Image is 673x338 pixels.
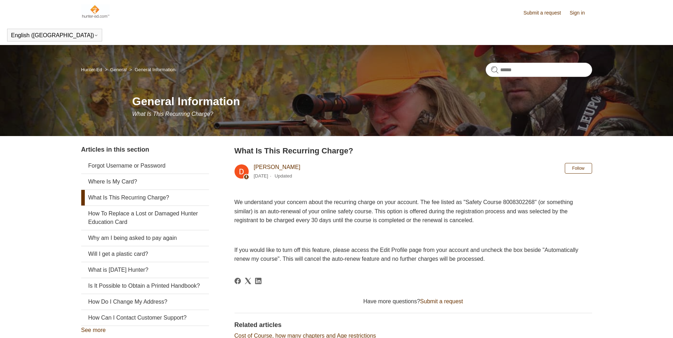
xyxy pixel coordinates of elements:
a: Is It Possible to Obtain a Printed Handbook? [81,278,209,294]
li: Updated [275,173,292,179]
a: What is [DATE] Hunter? [81,262,209,278]
svg: Share this page on Facebook [235,278,241,284]
div: Have more questions? [235,297,592,306]
li: General Information [128,67,175,72]
input: Search [486,63,592,77]
button: English ([GEOGRAPHIC_DATA]) [11,32,98,39]
li: General [103,67,128,72]
a: LinkedIn [255,278,261,284]
a: Why am I being asked to pay again [81,230,209,246]
a: Hunter-Ed [81,67,102,72]
span: Articles in this section [81,146,149,153]
a: General Information [135,67,176,72]
a: How Can I Contact Customer Support? [81,310,209,326]
a: How Do I Change My Address? [81,294,209,310]
time: 03/04/2024, 09:48 [254,173,268,179]
h2: What Is This Recurring Charge? [235,145,592,157]
a: X Corp [245,278,251,284]
svg: Share this page on LinkedIn [255,278,261,284]
span: We understand your concern about the recurring charge on your account. The fee listed as "Safety ... [235,199,573,223]
a: Sign in [570,9,592,17]
a: [PERSON_NAME] [254,164,300,170]
a: Where Is My Card? [81,174,209,190]
img: Hunter-Ed Help Center home page [81,4,110,18]
h2: Related articles [235,320,592,330]
li: Hunter-Ed [81,67,104,72]
span: What Is This Recurring Charge? [132,111,214,117]
svg: Share this page on X Corp [245,278,251,284]
a: How To Replace a Lost or Damaged Hunter Education Card [81,206,209,230]
a: Will I get a plastic card? [81,246,209,262]
button: Follow Article [565,163,592,174]
a: See more [81,327,106,333]
a: Submit a request [420,298,463,304]
span: If you would like to turn off this feature, please access the Edit Profile page from your account... [235,247,578,262]
h1: General Information [132,93,592,110]
a: Forgot Username or Password [81,158,209,174]
a: Facebook [235,278,241,284]
a: What Is This Recurring Charge? [81,190,209,205]
a: Submit a request [523,9,568,17]
a: General [110,67,127,72]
